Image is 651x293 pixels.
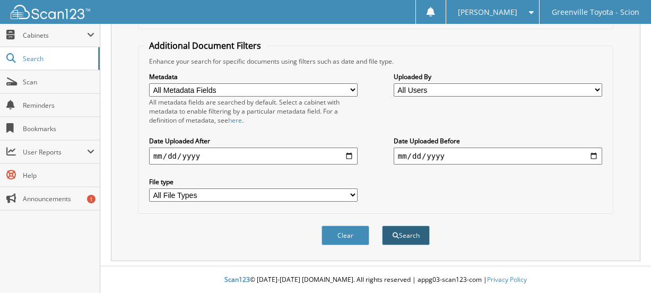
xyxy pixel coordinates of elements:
[149,98,358,125] div: All metadata fields are searched by default. Select a cabinet with metadata to enable filtering b...
[23,148,87,157] span: User Reports
[458,9,517,15] span: [PERSON_NAME]
[23,171,94,180] span: Help
[149,136,358,145] label: Date Uploaded After
[87,195,96,203] div: 1
[149,148,358,165] input: start
[23,77,94,87] span: Scan
[394,72,602,81] label: Uploaded By
[228,116,242,125] a: here
[23,101,94,110] span: Reminders
[144,40,266,51] legend: Additional Document Filters
[382,226,430,245] button: Search
[394,136,602,145] label: Date Uploaded Before
[11,5,90,19] img: scan123-logo-white.svg
[487,275,527,284] a: Privacy Policy
[552,9,639,15] span: Greenville Toyota - Scion
[322,226,369,245] button: Clear
[100,267,651,293] div: © [DATE]-[DATE] [DOMAIN_NAME]. All rights reserved | appg03-scan123-com |
[149,177,358,186] label: File type
[144,57,607,66] div: Enhance your search for specific documents using filters such as date and file type.
[23,54,93,63] span: Search
[23,31,87,40] span: Cabinets
[23,194,94,203] span: Announcements
[394,148,602,165] input: end
[224,275,250,284] span: Scan123
[23,124,94,133] span: Bookmarks
[598,242,651,293] iframe: Chat Widget
[149,72,358,81] label: Metadata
